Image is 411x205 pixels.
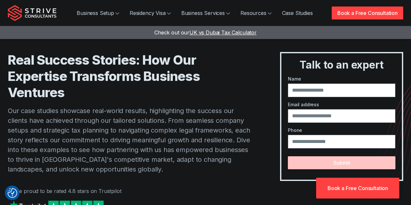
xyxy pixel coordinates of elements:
a: Business Setup [71,6,124,19]
a: Business Services [176,6,235,19]
button: Consent Preferences [7,188,17,198]
h3: Talk to an expert [284,58,399,71]
a: Residency Visa [124,6,176,19]
p: Our case studies showcase real-world results, highlighting the success our clients have achieved ... [8,106,254,174]
label: Name [288,75,395,82]
a: Check out ourUK vs Dubai Tax Calculator [154,29,257,36]
span: UK vs Dubai Tax Calculator [189,29,257,36]
a: Resources [235,6,277,19]
img: Revisit consent button [7,188,17,198]
a: Book a Free Consultation [316,178,399,199]
p: We're proud to be rated 4.8 stars on Trustpilot [8,187,254,195]
h1: Real Success Stories: How Our Expertise Transforms Business Ventures [8,52,254,101]
a: Book a Free Consultation [332,6,403,19]
label: Email address [288,101,395,108]
a: Case Studies [277,6,318,19]
img: Strive Consultants [8,5,57,21]
button: Submit [288,156,395,169]
label: Phone [288,127,395,134]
